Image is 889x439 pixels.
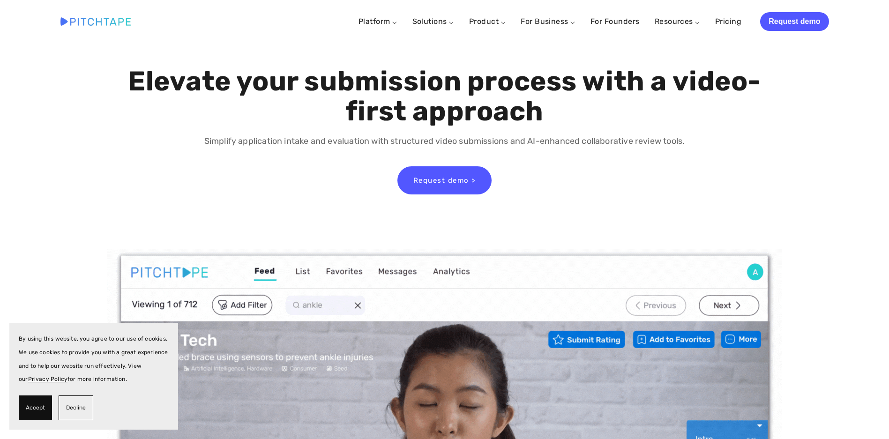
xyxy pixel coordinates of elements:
[66,401,86,415] span: Decline
[655,17,700,26] a: Resources ⌵
[126,67,763,126] h1: Elevate your submission process with a video-first approach
[412,17,454,26] a: Solutions ⌵
[715,13,741,30] a: Pricing
[9,323,178,430] section: Cookie banner
[28,376,68,382] a: Privacy Policy
[760,12,829,31] a: Request demo
[469,17,506,26] a: Product ⌵
[590,13,640,30] a: For Founders
[359,17,397,26] a: Platform ⌵
[60,17,131,25] img: Pitchtape | Video Submission Management Software
[19,395,52,420] button: Accept
[19,332,169,386] p: By using this website, you agree to our use of cookies. We use cookies to provide you with a grea...
[521,17,575,26] a: For Business ⌵
[397,166,492,194] a: Request demo >
[26,401,45,415] span: Accept
[126,134,763,148] p: Simplify application intake and evaluation with structured video submissions and AI-enhanced coll...
[59,395,93,420] button: Decline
